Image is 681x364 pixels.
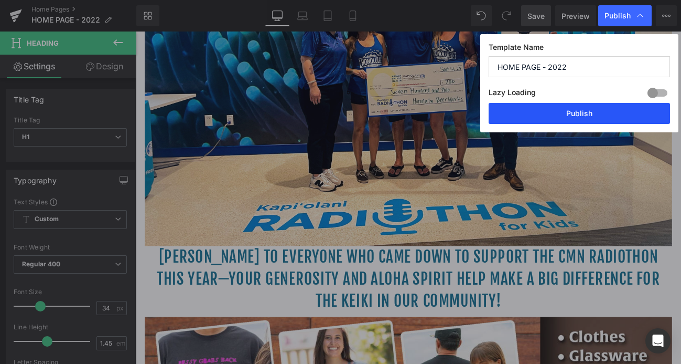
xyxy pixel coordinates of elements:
[645,328,671,353] div: Open Intercom Messenger
[489,43,670,56] label: Template Name
[604,11,631,20] span: Publish
[489,103,670,124] button: Publish
[489,86,536,103] label: Lazy Loading
[10,249,624,327] h1: [PERSON_NAME] to everyone who came down to support the CMN Radiothon this year—your generosity an...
